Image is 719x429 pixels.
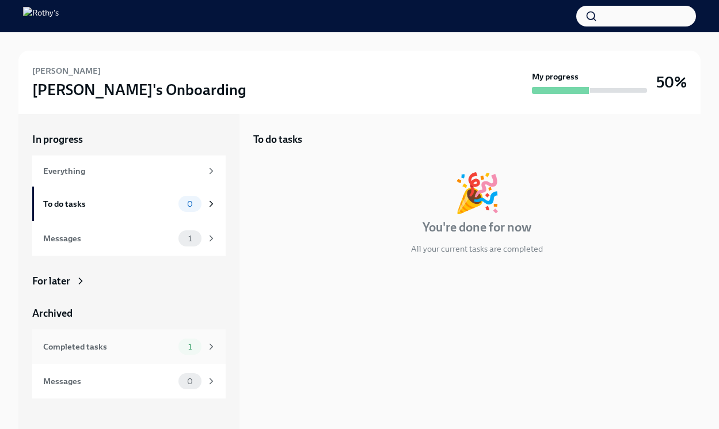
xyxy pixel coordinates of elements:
[32,329,226,364] a: Completed tasks1
[32,64,101,77] h6: [PERSON_NAME]
[32,274,226,288] a: For later
[32,274,70,288] div: For later
[32,187,226,221] a: To do tasks0
[253,132,302,146] h5: To do tasks
[532,71,579,82] strong: My progress
[180,377,200,386] span: 0
[423,219,531,236] h4: You're done for now
[411,243,543,255] p: All your current tasks are completed
[32,79,246,100] h3: [PERSON_NAME]'s Onboarding
[656,72,687,93] h3: 50%
[181,343,199,351] span: 1
[43,375,174,388] div: Messages
[43,232,174,245] div: Messages
[32,155,226,187] a: Everything
[181,234,199,243] span: 1
[454,174,501,212] div: 🎉
[32,364,226,398] a: Messages0
[32,306,226,320] a: Archived
[43,340,174,353] div: Completed tasks
[23,7,59,25] img: Rothy's
[43,198,174,210] div: To do tasks
[32,221,226,256] a: Messages1
[32,132,226,146] a: In progress
[180,200,200,208] span: 0
[43,165,201,177] div: Everything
